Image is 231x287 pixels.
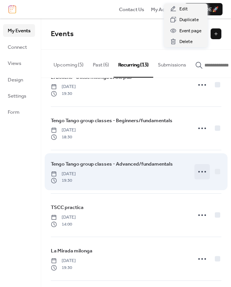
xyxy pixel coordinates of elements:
[88,50,114,76] button: Past (6)
[51,203,84,212] a: TSCC practica
[8,76,23,84] span: Design
[3,73,35,86] a: Design
[51,177,76,184] span: 19:30
[51,257,76,264] span: [DATE]
[179,16,199,24] span: Duplicate
[8,108,20,116] span: Form
[119,5,144,13] a: Contact Us
[51,221,76,228] span: 14:00
[51,27,74,41] span: Events
[8,43,27,51] span: Connect
[119,6,144,13] span: Contact Us
[179,5,188,13] span: Edit
[8,60,21,67] span: Views
[51,247,92,255] a: La Mirada milonga
[49,50,88,76] button: Upcoming (5)
[51,116,172,125] a: Tengo Tango group classes - Beginners/fundamentals
[51,160,173,168] a: Tengo Tango group classes - Advanced/fundamentals
[179,38,192,46] span: Delete
[114,50,153,77] button: Recurring (13)
[3,57,35,69] a: Views
[3,90,35,102] a: Settings
[179,27,201,35] span: Event page
[51,127,76,134] span: [DATE]
[8,92,26,100] span: Settings
[51,90,76,97] span: 19:30
[151,5,178,13] a: My Account
[153,50,191,76] button: Submissions
[51,264,76,271] span: 19:30
[51,83,76,90] span: [DATE]
[8,27,30,35] span: My Events
[3,106,35,118] a: Form
[8,5,16,13] img: logo
[3,41,35,53] a: Connect
[51,134,76,141] span: 18:30
[51,214,76,221] span: [DATE]
[51,171,76,178] span: [DATE]
[51,204,84,211] span: TSCC practica
[51,117,172,124] span: Tengo Tango group classes - Beginners/fundamentals
[3,24,35,36] a: My Events
[151,6,178,13] span: My Account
